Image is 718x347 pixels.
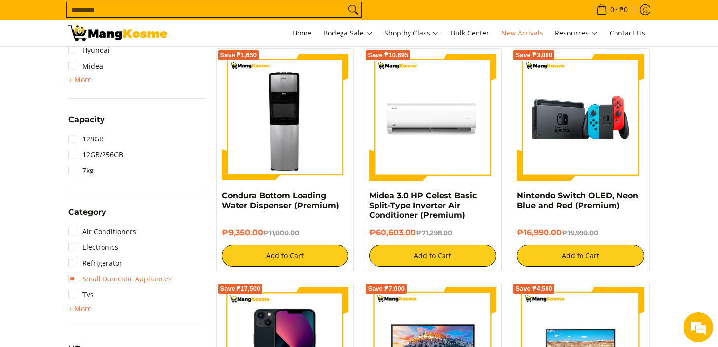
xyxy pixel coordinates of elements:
a: Bulk Center [446,20,494,46]
span: • [593,4,631,15]
span: Bodega Sale [323,27,373,39]
a: Air Conditioners [68,224,136,240]
img: nintendo-switch-with-joystick-and-dock-full-view-mang-kosme [517,54,644,181]
nav: Main Menu [177,20,650,46]
span: Save ₱7,000 [368,286,405,292]
summary: Open [68,74,92,86]
a: Hyundai [68,42,110,58]
h6: ₱60,603.00 [369,228,496,238]
a: 128GB [68,131,103,147]
span: Contact Us [610,28,645,37]
span: + More [68,76,92,84]
button: Add to Cart [222,245,349,267]
del: ₱11,000.00 [263,229,299,237]
a: Refrigerator [68,255,122,271]
a: 7kg [68,163,94,178]
a: Midea 3.0 HP Celest Basic Split-Type Inverter Air Conditioner (Premium) [369,191,477,220]
textarea: Type your message and hit 'Enter' [5,237,188,272]
h6: ₱16,990.00 [517,228,644,238]
span: We're online! [57,108,136,208]
div: Minimize live chat window [162,5,185,29]
span: Save ₱3,000 [515,52,552,58]
span: 0 [609,6,615,13]
img: Midea 3.0 HP Celest Basic Split-Type Inverter Air Conditioner (Premium) [369,54,496,181]
a: Bodega Sale [318,20,377,46]
span: Save ₱17,500 [220,286,261,292]
button: Add to Cart [517,245,644,267]
span: Save ₱4,500 [515,286,552,292]
del: ₱19,990.00 [562,229,598,237]
span: Bulk Center [451,28,489,37]
a: Contact Us [605,20,650,46]
summary: Open [68,116,105,131]
span: ₱0 [618,6,629,13]
button: Search [345,2,361,17]
span: + More [68,305,92,312]
a: Midea [68,58,103,74]
a: 12GB/256GB [68,147,123,163]
span: Home [292,28,311,37]
span: Resources [555,27,598,39]
a: Home [287,20,316,46]
span: Shop by Class [384,27,439,39]
summary: Open [68,303,92,314]
img: Condura Bottom Loading Water Dispenser (Premium) [222,54,349,181]
a: Condura Bottom Loading Water Dispenser (Premium) [222,191,339,210]
h6: ₱9,350.00 [222,228,349,238]
span: Save ₱1,650 [220,52,257,58]
a: New Arrivals [496,20,548,46]
span: Capacity [68,116,105,124]
button: Add to Cart [369,245,496,267]
span: New Arrivals [501,28,543,37]
a: Shop by Class [379,20,444,46]
div: Chat with us now [51,55,166,68]
a: Resources [550,20,603,46]
summary: Open [68,208,106,224]
a: Electronics [68,240,118,255]
span: Save ₱10,695 [368,52,408,58]
a: Small Domestic Appliances [68,271,171,287]
a: Nintendo Switch OLED, Neon Blue and Red (Premium) [517,191,638,210]
a: TVs [68,287,94,303]
span: Category [68,208,106,216]
img: New Arrivals: Fresh Release from The Premium Brands l Mang Kosme [68,25,167,41]
del: ₱71,298.00 [416,229,452,237]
